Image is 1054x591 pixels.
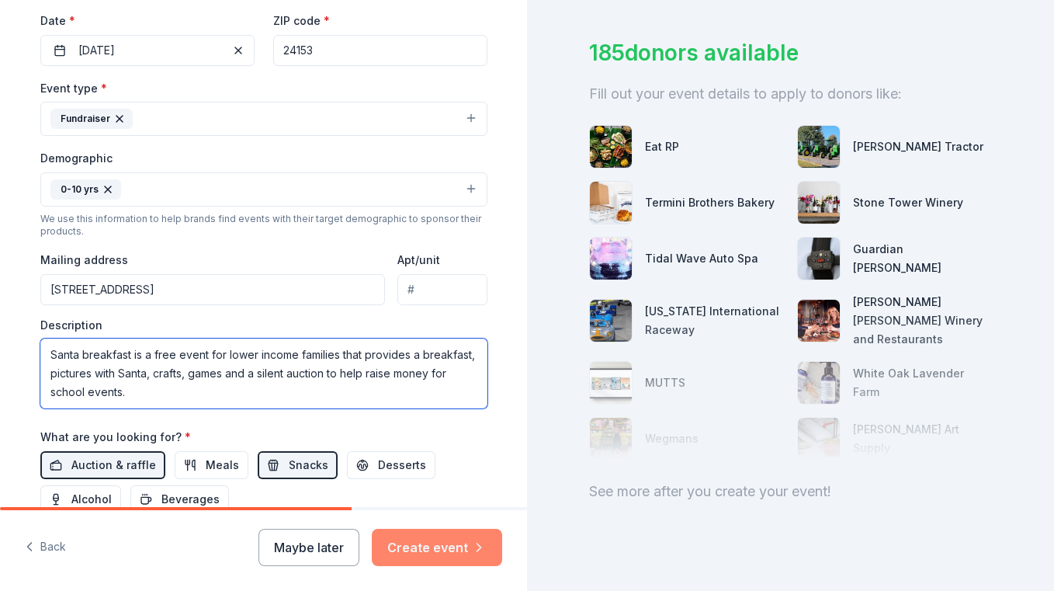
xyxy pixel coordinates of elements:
[590,238,632,280] img: photo for Tidal Wave Auto Spa
[40,451,165,479] button: Auction & raffle
[590,300,632,342] img: photo for Virginia International Raceway
[273,35,487,66] input: 12345 (U.S. only)
[289,456,328,475] span: Snacks
[40,318,102,333] label: Description
[40,102,487,136] button: Fundraiser
[40,252,128,268] label: Mailing address
[40,213,487,238] div: We use this information to help brands find events with their target demographic to sponsor their...
[50,109,133,129] div: Fundraiser
[645,249,758,268] div: Tidal Wave Auto Spa
[258,529,359,566] button: Maybe later
[273,13,330,29] label: ZIP code
[372,529,502,566] button: Create event
[853,137,983,156] div: [PERSON_NAME] Tractor
[161,490,220,509] span: Beverages
[645,137,679,156] div: Eat RP
[130,485,229,513] button: Beverages
[798,238,840,280] img: photo for Guardian Angel Device
[853,240,993,277] div: Guardian [PERSON_NAME]
[40,429,191,445] label: What are you looking for?
[40,172,487,207] button: 0-10 yrs
[589,37,992,69] div: 185 donors available
[50,179,121,200] div: 0-10 yrs
[175,451,248,479] button: Meals
[25,531,66,564] button: Back
[40,274,386,305] input: Enter a US address
[40,151,113,166] label: Demographic
[397,274,487,305] input: #
[71,490,112,509] span: Alcohol
[589,82,992,106] div: Fill out your event details to apply to donors like:
[40,339,487,408] textarea: Santa breakfast is a free event for lower income families that provides a breakfast, pictures wit...
[853,193,963,212] div: Stone Tower Winery
[798,126,840,168] img: photo for Meade Tractor
[798,182,840,224] img: photo for Stone Tower Winery
[397,252,440,268] label: Apt/unit
[378,456,426,475] span: Desserts
[589,479,992,504] div: See more after you create your event!
[853,293,993,349] div: [PERSON_NAME] [PERSON_NAME] Winery and Restaurants
[590,126,632,168] img: photo for Eat RP
[40,485,121,513] button: Alcohol
[258,451,338,479] button: Snacks
[71,456,156,475] span: Auction & raffle
[40,81,107,96] label: Event type
[40,35,255,66] button: [DATE]
[347,451,435,479] button: Desserts
[40,13,255,29] label: Date
[645,193,775,212] div: Termini Brothers Bakery
[590,182,632,224] img: photo for Termini Brothers Bakery
[798,300,840,342] img: photo for Cooper's Hawk Winery and Restaurants
[645,302,785,339] div: [US_STATE] International Raceway
[206,456,239,475] span: Meals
